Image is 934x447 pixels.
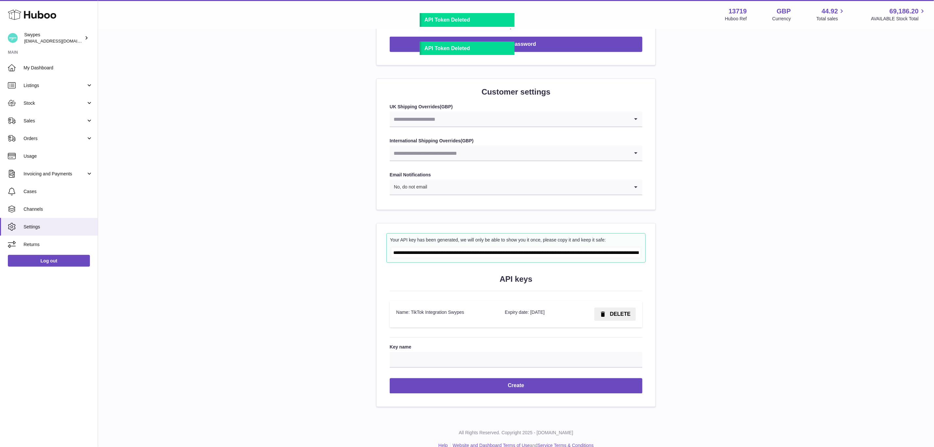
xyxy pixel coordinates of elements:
[594,308,636,321] button: DELETE
[24,82,86,89] span: Listings
[610,311,631,317] span: DELETE
[390,344,642,350] label: Key name
[461,138,474,143] span: ( )
[390,104,642,110] label: UK Shipping Overrides
[24,188,93,195] span: Cases
[390,180,428,195] span: No, do not email
[24,32,83,44] div: Swypes
[390,112,642,127] div: Search for option
[871,7,926,22] a: 69,186.20 AVAILABLE Stock Total
[8,255,90,267] a: Log out
[816,16,845,22] span: Total sales
[890,7,919,16] span: 69,186.20
[24,206,93,212] span: Channels
[8,33,18,43] img: internalAdmin-13719@internal.huboo.com
[390,172,642,178] label: Email Notifications
[390,37,642,52] button: Reset password
[440,104,453,109] span: ( )
[390,138,642,144] label: International Shipping Overrides
[24,135,86,142] span: Orders
[24,118,86,124] span: Sales
[24,241,93,248] span: Returns
[816,7,845,22] a: 44.92 Total sales
[24,38,96,44] span: [EMAIL_ADDRESS][DOMAIN_NAME]
[390,180,642,195] div: Search for option
[441,104,451,109] strong: GBP
[103,430,929,436] p: All Rights Reserved. Copyright 2025 - [DOMAIN_NAME]
[729,7,747,16] strong: 13719
[428,180,629,195] input: Search for option
[425,16,511,24] div: API Token Deleted
[390,301,498,328] td: Name: TikTok Integration Swypes
[24,65,93,71] span: My Dashboard
[24,224,93,230] span: Settings
[390,87,642,97] h2: Customer settings
[725,16,747,22] div: Huboo Ref
[773,16,791,22] div: Currency
[462,138,472,143] strong: GBP
[498,301,569,328] td: Expiry date: [DATE]
[390,112,629,127] input: Search for option
[822,7,838,16] span: 44.92
[425,45,511,52] div: API Token Deleted
[390,378,642,394] button: Create
[24,100,86,106] span: Stock
[390,274,642,284] h2: API keys
[24,153,93,159] span: Usage
[390,237,642,243] div: Your API key has been generated, we will only be able to show you it once, please copy it and kee...
[390,146,642,161] div: Search for option
[871,16,926,22] span: AVAILABLE Stock Total
[390,42,642,47] a: Reset password
[390,146,629,161] input: Search for option
[777,7,791,16] strong: GBP
[24,171,86,177] span: Invoicing and Payments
